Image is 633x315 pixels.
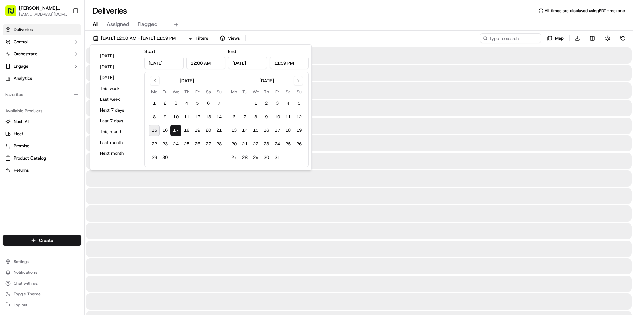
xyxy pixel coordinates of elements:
[203,112,214,122] button: 13
[149,152,160,163] button: 29
[7,152,12,157] div: 📗
[149,88,160,95] th: Monday
[14,75,32,81] span: Analytics
[170,88,181,95] th: Wednesday
[618,33,628,43] button: Refresh
[5,143,79,149] a: Promise
[5,131,79,137] a: Fleet
[283,88,294,95] th: Saturday
[3,289,81,299] button: Toggle Theme
[272,98,283,109] button: 3
[160,98,170,109] button: 2
[3,235,81,246] button: Create
[14,259,29,264] span: Settings
[7,117,18,127] img: Mary LaPlaca
[261,88,272,95] th: Thursday
[3,61,81,72] button: Engage
[294,125,304,136] button: 19
[181,88,192,95] th: Thursday
[229,125,239,136] button: 13
[14,65,26,77] img: 1738778727109-b901c2ba-d612-49f7-a14d-d897ce62d23f
[97,73,138,82] button: [DATE]
[214,98,225,109] button: 7
[214,88,225,95] th: Sunday
[7,88,45,93] div: Past conversations
[261,152,272,163] button: 30
[14,151,52,158] span: Knowledge Base
[14,291,41,297] span: Toggle Theme
[228,57,267,69] input: Date
[203,125,214,136] button: 20
[181,98,192,109] button: 4
[261,139,272,149] button: 23
[192,98,203,109] button: 5
[60,123,74,128] span: [DATE]
[93,20,98,28] span: All
[545,8,625,14] span: All times are displayed using PDT timezone
[93,5,127,16] h1: Deliveries
[115,67,123,75] button: Start new chat
[181,125,192,136] button: 18
[239,139,250,149] button: 21
[18,44,122,51] input: Got a question? Start typing here...
[270,57,309,69] input: Time
[250,125,261,136] button: 15
[160,88,170,95] th: Tuesday
[203,139,214,149] button: 27
[250,98,261,109] button: 1
[229,112,239,122] button: 6
[14,270,37,275] span: Notifications
[149,125,160,136] button: 15
[203,88,214,95] th: Saturday
[250,152,261,163] button: 29
[214,125,225,136] button: 21
[214,112,225,122] button: 14
[3,153,81,164] button: Product Catalog
[19,5,67,11] span: [PERSON_NAME] Markets
[21,105,55,110] span: [PERSON_NAME]
[294,139,304,149] button: 26
[272,139,283,149] button: 24
[181,139,192,149] button: 25
[97,62,138,72] button: [DATE]
[138,20,158,28] span: Flagged
[57,152,63,157] div: 💻
[14,51,37,57] span: Orchestrate
[3,3,70,19] button: [PERSON_NAME] Markets[EMAIL_ADDRESS][DOMAIN_NAME]
[7,65,19,77] img: 1736555255976-a54dd68f-1ca7-489b-9aae-adbdc363a1c4
[294,88,304,95] th: Sunday
[214,139,225,149] button: 28
[3,165,81,176] button: Returns
[3,116,81,127] button: Nash AI
[14,119,29,125] span: Nash AI
[97,105,138,115] button: Next 7 days
[3,37,81,47] button: Control
[283,112,294,122] button: 11
[97,116,138,126] button: Last 7 days
[3,300,81,310] button: Log out
[294,76,303,86] button: Go to next month
[3,268,81,277] button: Notifications
[239,88,250,95] th: Tuesday
[160,139,170,149] button: 23
[3,73,81,84] a: Analytics
[149,112,160,122] button: 8
[64,151,109,158] span: API Documentation
[14,167,29,173] span: Returns
[250,139,261,149] button: 22
[97,95,138,104] button: Last week
[19,11,67,17] button: [EMAIL_ADDRESS][DOMAIN_NAME]
[160,152,170,163] button: 30
[39,237,53,244] span: Create
[272,88,283,95] th: Friday
[14,39,28,45] span: Control
[97,51,138,61] button: [DATE]
[261,112,272,122] button: 9
[272,152,283,163] button: 31
[203,98,214,109] button: 6
[60,105,74,110] span: [DATE]
[105,87,123,95] button: See all
[170,98,181,109] button: 3
[56,123,58,128] span: •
